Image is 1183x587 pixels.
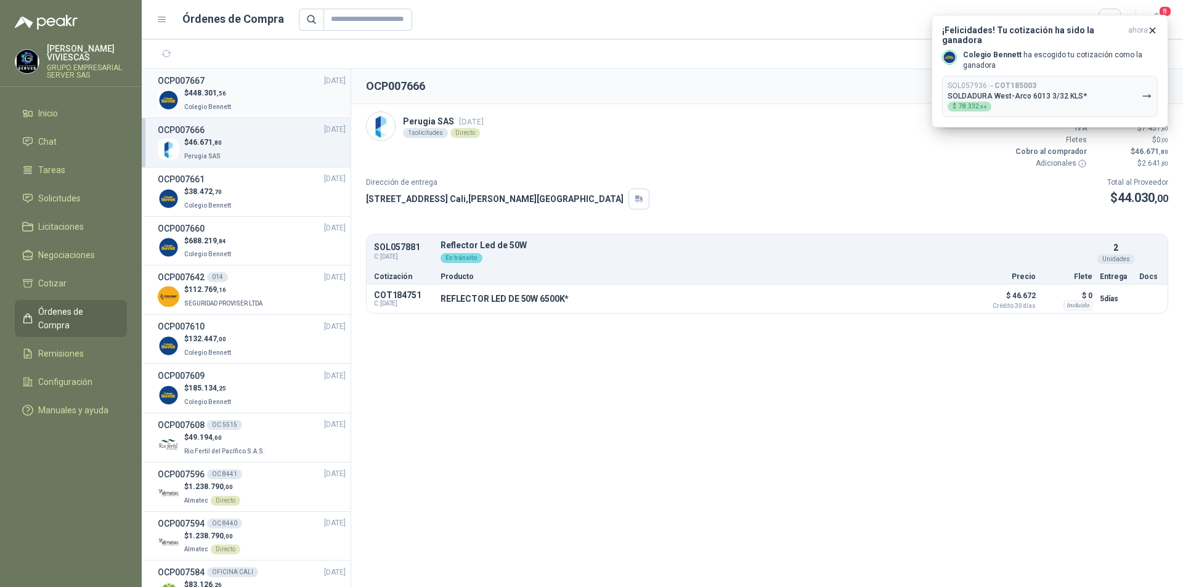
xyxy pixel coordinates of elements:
span: [DATE] [324,321,346,333]
span: Negociaciones [38,248,95,262]
span: [DATE] [324,173,346,185]
button: 8 [1146,9,1168,31]
h3: OCP007660 [158,222,205,235]
span: ,16 [217,286,226,293]
p: GRUPO EMPRESARIAL SERVER SAS [47,64,127,79]
span: ,70 [213,188,222,195]
img: Company Logo [367,112,395,140]
span: C: [DATE] [374,300,433,307]
h3: ¡Felicidades! Tu cotización ha sido la ganadora [942,25,1123,45]
p: SOLDADURA West-Arco 6013 3/32 KLS* [948,92,1087,100]
span: Remisiones [38,347,84,360]
span: 1.238.790 [189,532,233,540]
span: [DATE] [324,272,346,283]
div: Directo [450,128,480,138]
a: OCP007594OC 8440[DATE] Company Logo$1.238.790,00AlmatecDirecto [158,517,346,556]
p: $ [184,186,234,198]
a: Negociaciones [15,243,127,267]
p: Cobro al comprador [1013,146,1087,158]
span: ,56 [217,90,226,97]
span: 132.447 [189,334,226,343]
span: [DATE] [324,75,346,87]
span: [DATE] [324,419,346,431]
span: ,60 [213,434,222,441]
div: Directo [211,496,240,506]
p: Total al Proveedor [1107,177,1168,188]
p: $ [184,481,240,493]
a: Solicitudes [15,187,127,210]
span: Colegio Bennett [184,251,231,257]
a: Remisiones [15,342,127,365]
span: 78.332 [959,103,986,110]
span: ,00 [1161,137,1168,144]
span: 0 [1157,136,1168,144]
img: Company Logo [15,50,39,73]
p: Perugia SAS [403,115,484,128]
span: Licitaciones [38,220,84,233]
a: Tareas [15,158,127,182]
p: $ [184,383,234,394]
p: $ [1094,146,1168,158]
p: Cotización [374,273,433,280]
div: OFICINA CALI [207,567,258,577]
span: Perugia SAS [184,153,221,160]
span: 7.451 [1142,124,1168,132]
span: [DATE] [324,468,346,480]
span: [DATE] [324,517,346,529]
span: Crédito 30 días [974,303,1036,309]
span: Inicio [38,107,58,120]
span: Cotizar [38,277,67,290]
img: Company Logo [158,188,179,209]
p: $ [184,235,234,247]
span: Órdenes de Compra [38,305,115,332]
a: OCP007610[DATE] Company Logo$132.447,00Colegio Bennett [158,320,346,358]
button: ¡Felicidades! Tu cotización ha sido la ganadoraahora Company LogoColegio Bennett ha escogido tu c... [932,15,1168,128]
div: OC 8440 [207,519,242,528]
p: Docs [1139,273,1160,280]
div: OC 8441 [207,469,242,479]
h3: OCP007667 [158,74,205,87]
div: Incluido [1063,301,1092,310]
img: Company Logo [158,237,179,258]
img: Company Logo [158,532,179,554]
span: C: [DATE] [374,252,433,262]
span: Manuales y ayuda [38,403,108,417]
span: ,80 [1161,160,1168,167]
span: 448.301 [189,89,226,97]
span: ,00 [217,336,226,342]
div: 1 solicitudes [403,128,448,138]
span: Almatec [184,497,208,504]
p: $ [1094,123,1168,134]
a: OCP007609[DATE] Company Logo$185.134,25Colegio Bennett [158,369,346,408]
div: Unidades [1097,254,1135,264]
h3: OCP007666 [158,123,205,137]
a: OCP007661[DATE] Company Logo$38.472,70Colegio Bennett [158,172,346,211]
img: Company Logo [158,335,179,357]
span: Colegio Bennett [184,399,231,405]
h3: OCP007594 [158,517,205,530]
span: Configuración [38,375,92,389]
p: $ [184,137,223,148]
span: 1.238.790 [189,482,233,491]
a: OCP007666[DATE] Company Logo$46.671,80Perugia SAS [158,123,346,162]
p: Fletes [1013,134,1087,146]
div: $ [948,102,991,111]
a: Inicio [15,102,127,125]
div: OC 5515 [207,420,242,430]
p: SOL057881 [374,243,433,252]
p: $ 0 [1043,288,1092,303]
a: Licitaciones [15,215,127,238]
img: Company Logo [158,483,179,504]
p: $ [184,432,267,443]
p: $ [1094,158,1168,169]
img: Company Logo [158,89,179,111]
h3: OCP007609 [158,369,205,383]
p: 5 días [1100,291,1132,306]
h3: OCP007584 [158,565,205,579]
span: 46.671 [1135,147,1168,156]
span: [DATE] [324,222,346,234]
span: ,80 [213,139,222,146]
span: ahora [1128,25,1148,45]
a: Configuración [15,370,127,394]
h2: OCP007666 [366,78,425,95]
